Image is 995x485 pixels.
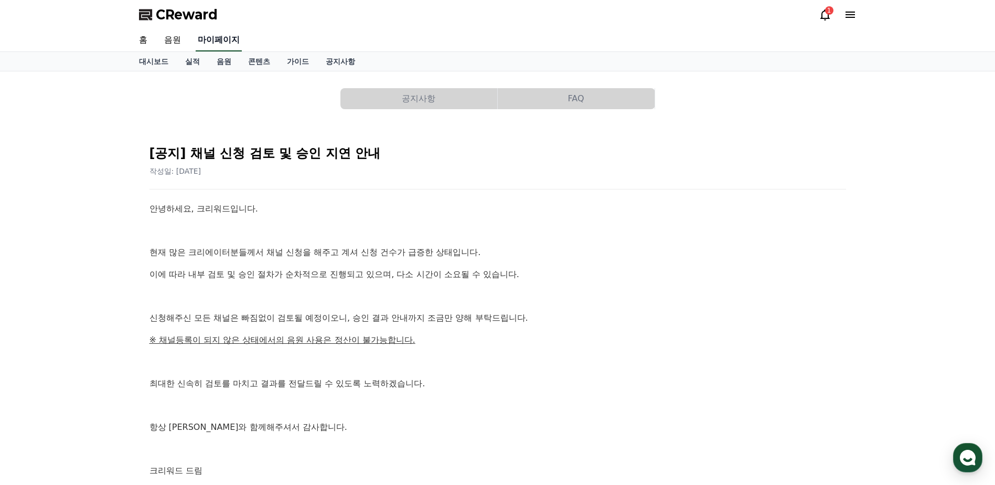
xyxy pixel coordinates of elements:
[131,52,177,71] a: 대시보드
[498,88,655,109] button: FAQ
[825,6,833,15] div: 1
[149,167,201,175] span: 작성일: [DATE]
[149,420,846,434] p: 항상 [PERSON_NAME]와 함께해주셔서 감사합니다.
[135,333,201,359] a: 설정
[279,52,317,71] a: 가이드
[131,29,156,51] a: 홈
[69,333,135,359] a: 대화
[240,52,279,71] a: 콘텐츠
[149,202,846,216] p: 안녕하세요, 크리워드입니다.
[149,311,846,325] p: 신청해주신 모든 채널은 빠짐없이 검토될 예정이오니, 승인 결과 안내까지 조금만 양해 부탁드립니다.
[208,52,240,71] a: 음원
[819,8,831,21] a: 1
[3,333,69,359] a: 홈
[139,6,218,23] a: CReward
[149,335,415,345] u: ※ 채널등록이 되지 않은 상태에서의 음원 사용은 정산이 불가능합니다.
[33,349,39,357] span: 홈
[149,464,846,478] p: 크리워드 드림
[156,6,218,23] span: CReward
[340,88,497,109] button: 공지사항
[196,29,242,51] a: 마이페이지
[149,377,846,391] p: 최대한 신속히 검토를 마치고 결과를 전달드릴 수 있도록 노력하겠습니다.
[317,52,363,71] a: 공지사항
[156,29,189,51] a: 음원
[162,349,175,357] span: 설정
[149,145,846,162] h2: [공지] 채널 신청 검토 및 승인 지연 안내
[340,88,498,109] a: 공지사항
[149,246,846,259] p: 현재 많은 크리에이터분들께서 채널 신청을 해주고 계셔 신청 건수가 급증한 상태입니다.
[96,349,109,357] span: 대화
[177,52,208,71] a: 실적
[149,268,846,281] p: 이에 따라 내부 검토 및 승인 절차가 순차적으로 진행되고 있으며, 다소 시간이 소요될 수 있습니다.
